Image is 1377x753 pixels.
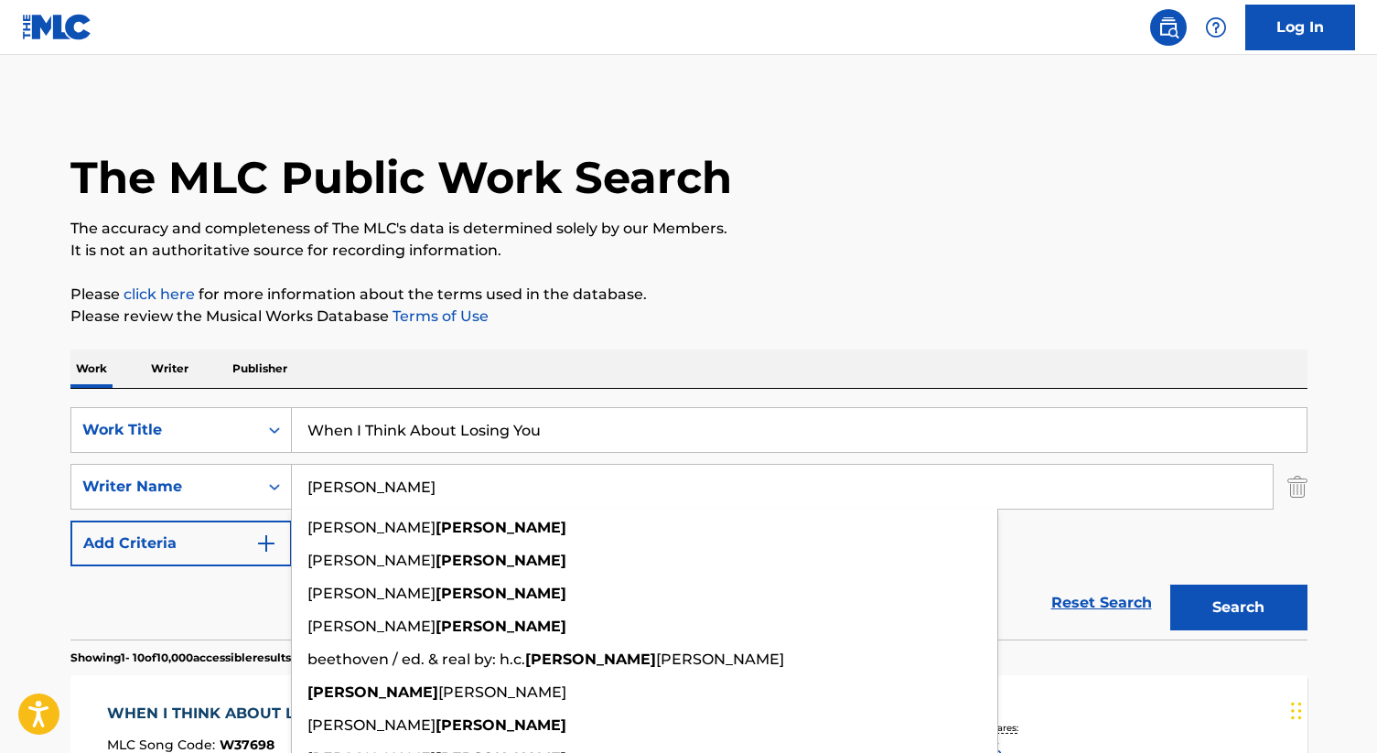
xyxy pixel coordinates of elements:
[436,552,566,569] strong: [PERSON_NAME]
[70,350,113,388] p: Work
[656,651,784,668] span: [PERSON_NAME]
[307,716,436,734] span: [PERSON_NAME]
[307,618,436,635] span: [PERSON_NAME]
[70,306,1307,328] p: Please review the Musical Works Database
[70,240,1307,262] p: It is not an authoritative source for recording information.
[307,552,436,569] span: [PERSON_NAME]
[70,150,732,205] h1: The MLC Public Work Search
[436,585,566,602] strong: [PERSON_NAME]
[255,532,277,554] img: 9d2ae6d4665cec9f34b9.svg
[436,618,566,635] strong: [PERSON_NAME]
[82,419,247,441] div: Work Title
[107,737,220,753] span: MLC Song Code :
[1198,9,1234,46] div: Help
[307,585,436,602] span: [PERSON_NAME]
[124,285,195,303] a: click here
[1291,683,1302,738] div: Drag
[436,519,566,536] strong: [PERSON_NAME]
[1287,464,1307,510] img: Delete Criterion
[1042,583,1161,623] a: Reset Search
[307,651,525,668] span: beethoven / ed. & real by: h.c.
[438,683,566,701] span: [PERSON_NAME]
[70,218,1307,240] p: The accuracy and completeness of The MLC's data is determined solely by our Members.
[70,521,292,566] button: Add Criteria
[70,284,1307,306] p: Please for more information about the terms used in the database.
[1245,5,1355,50] a: Log In
[82,476,247,498] div: Writer Name
[307,519,436,536] span: [PERSON_NAME]
[22,14,92,40] img: MLC Logo
[70,407,1307,640] form: Search Form
[389,307,489,325] a: Terms of Use
[1170,585,1307,630] button: Search
[145,350,194,388] p: Writer
[1286,665,1377,753] iframe: Chat Widget
[107,703,393,725] div: WHEN I THINK ABOUT LOSING YOU
[1150,9,1187,46] a: Public Search
[307,683,438,701] strong: [PERSON_NAME]
[70,650,377,666] p: Showing 1 - 10 of 10,000 accessible results (Total 2,114,077 )
[525,651,656,668] strong: [PERSON_NAME]
[436,716,566,734] strong: [PERSON_NAME]
[1205,16,1227,38] img: help
[220,737,274,753] span: W37698
[1157,16,1179,38] img: search
[227,350,293,388] p: Publisher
